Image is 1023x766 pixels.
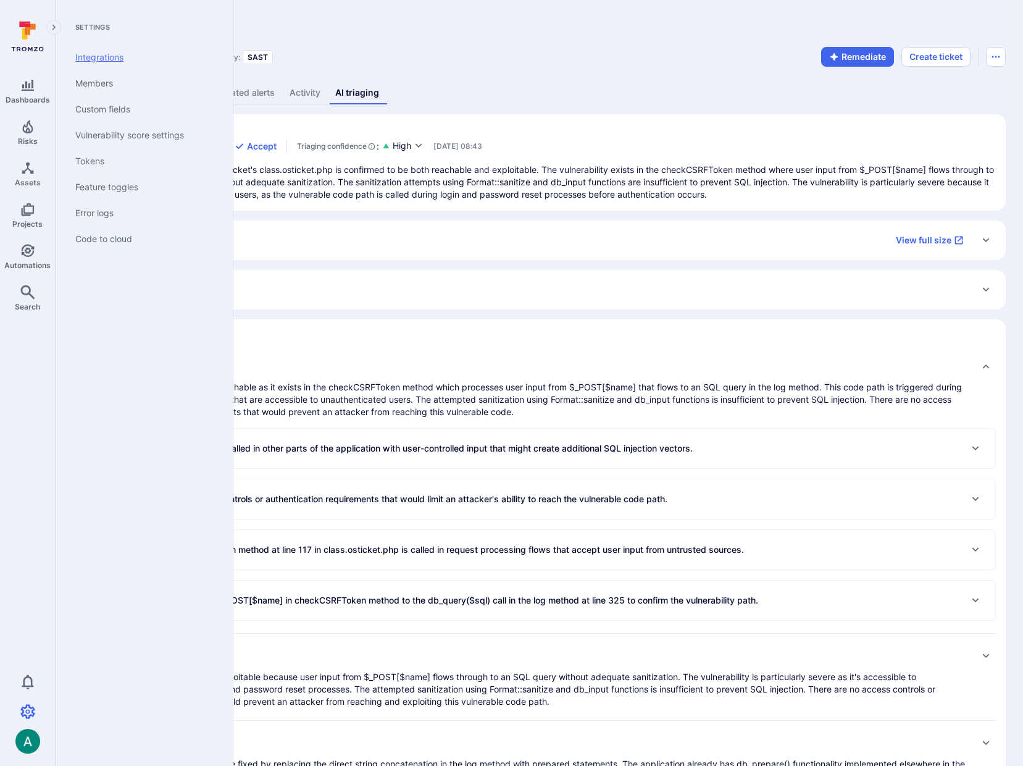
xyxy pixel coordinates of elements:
button: Expand navigation menu [46,20,61,35]
a: View full size [888,230,971,250]
a: Custom fields [65,96,218,122]
div: Vulnerability tabs [73,82,1006,104]
a: Activity [282,82,328,104]
div: Arjan Dehar [15,729,40,754]
span: Only visible to Tromzo users [433,141,482,151]
div: Expand [83,479,995,519]
div: : [297,140,379,153]
p: Assess if the log method is called in other parts of the application with user-controlled input t... [113,442,693,455]
span: Reachable [83,356,971,376]
a: AI triaging [328,82,386,104]
a: Code to cloud [65,226,218,252]
div: Expand [73,221,1006,260]
a: Members [65,70,218,96]
a: Vulnerability score settings [65,122,218,148]
span: Exploitable [83,646,971,666]
button: Create ticket [901,47,971,67]
span: Dashboards [6,95,50,104]
button: Options menu [986,47,1006,67]
img: ACg8ocLSa5mPYBaXNx3eFu_EmspyJX0laNWN7cXOFirfQ7srZveEpg=s96-c [15,729,40,754]
a: Error logs [65,200,218,226]
div: SAST [243,50,273,64]
button: High [393,140,424,153]
p: Check if the checkCSRFToken method at line 117 in class.osticket.php is called in request process... [113,544,744,556]
p: Check if there are access controls or authentication requirements that would limit an attacker's ... [113,493,667,505]
div: Expand [83,646,996,708]
span: Search [15,302,40,311]
svg: AI Triaging Agent self-evaluates the confidence behind recommended status based on the depth and ... [368,140,375,153]
a: Integrations [65,44,218,70]
p: The SQL injection vulnerability is reachable as it exists in the checkCSRFToken method which proc... [83,381,971,418]
div: Collapse [83,356,996,418]
div: Expand [83,429,995,468]
span: Fixable [83,733,971,753]
button: Accept [235,140,277,153]
a: Feature toggles [65,174,218,200]
i: Expand navigation menu [49,22,58,33]
a: Tokens [65,148,218,174]
p: The SQL injection vulnerability is exploitable because user input from $_POST[$name] flows throug... [83,671,971,708]
span: Risks [18,137,38,146]
a: Associated alerts [196,82,282,104]
div: Expand [83,530,995,570]
span: Assets [15,178,41,187]
span: Settings [65,22,218,32]
div: Expand [83,581,995,620]
button: Remediate [821,47,894,67]
span: Automations [4,261,51,270]
span: Projects [12,219,43,229]
p: Verify the data flow from $_POST[$name] in checkCSRFToken method to the db_query($sql) call in th... [113,594,758,607]
span: High [393,140,411,152]
span: Triaging confidence [297,140,367,153]
p: The SQL injection vulnerability in osTicket's class.osticket.php is confirmed to be both reachabl... [83,164,996,201]
div: Expand [73,270,1006,309]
